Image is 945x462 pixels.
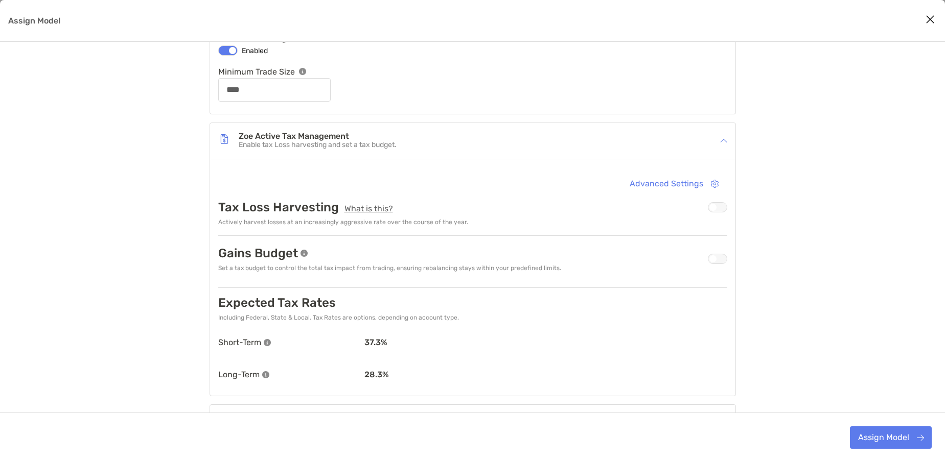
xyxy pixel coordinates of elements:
[239,141,397,150] p: Enable tax Loss harvesting and set a tax budget.
[341,204,396,214] button: What is this?
[364,370,727,379] p: 28.3 %
[218,264,561,272] p: Set a tax budget to control the total tax impact from trading, ensuring rebalancing stays within ...
[850,426,932,449] button: Assign Model
[264,339,271,346] img: info tooltip
[218,246,298,260] p: Gains Budget
[242,44,268,57] p: Enabled
[299,68,306,75] img: info tooltip
[364,337,727,347] p: 37.3 %
[218,370,260,379] p: Long-Term
[8,14,60,27] p: Assign Model
[218,65,295,78] p: Minimum Trade Size
[218,218,727,226] p: Actively harvest losses at an increasingly aggressive rate over the course of the year.
[218,337,261,347] p: Short-Term
[218,314,459,322] p: Including Federal, State & Local. Tax Rates are options, depending on account type.
[218,200,339,214] p: Tax Loss Harvesting
[239,132,397,141] h4: Zoe Active Tax Management
[622,173,727,195] button: Advanced Settings
[218,133,231,145] img: Zoe Active Tax Management
[923,12,938,28] button: Close modal
[301,250,308,257] img: info tooltip
[218,296,336,310] p: Expected Tax Rates
[262,371,269,378] img: info tooltip
[210,123,735,159] div: icon arrowZoe Active Tax ManagementZoe Active Tax ManagementEnable tax Loss harvesting and set a ...
[720,137,727,144] img: icon arrow
[210,405,735,441] div: icon arrowBenchmark ManagementBenchmark ManagementTrack this account’s performance with benchmark...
